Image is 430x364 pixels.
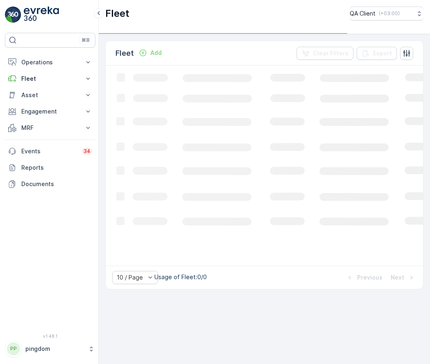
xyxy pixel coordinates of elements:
[5,340,95,357] button: PPpingdom
[5,87,95,103] button: Asset
[7,342,20,355] div: PP
[154,273,207,281] p: Usage of Fleet : 0/0
[105,7,129,20] p: Fleet
[24,7,59,23] img: logo_light-DOdMpM7g.png
[21,107,79,116] p: Engagement
[136,48,165,58] button: Add
[5,159,95,176] a: Reports
[350,9,376,18] p: QA Client
[5,103,95,120] button: Engagement
[21,147,77,155] p: Events
[21,124,79,132] p: MRF
[25,345,84,353] p: pingdom
[5,71,95,87] button: Fleet
[5,334,95,339] span: v 1.48.1
[296,47,353,60] button: Clear Filters
[21,75,79,83] p: Fleet
[390,273,416,282] button: Next
[5,176,95,192] a: Documents
[5,7,21,23] img: logo
[350,7,423,20] button: QA Client(+03:00)
[391,273,404,282] p: Next
[21,164,92,172] p: Reports
[81,37,90,43] p: ⌘B
[345,273,383,282] button: Previous
[5,120,95,136] button: MRF
[150,49,162,57] p: Add
[5,143,95,159] a: Events34
[373,49,392,57] p: Export
[357,47,397,60] button: Export
[115,48,134,59] p: Fleet
[5,54,95,71] button: Operations
[21,180,92,188] p: Documents
[21,91,79,99] p: Asset
[379,10,400,17] p: ( +03:00 )
[313,49,349,57] p: Clear Filters
[84,148,91,155] p: 34
[357,273,382,282] p: Previous
[21,58,79,66] p: Operations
